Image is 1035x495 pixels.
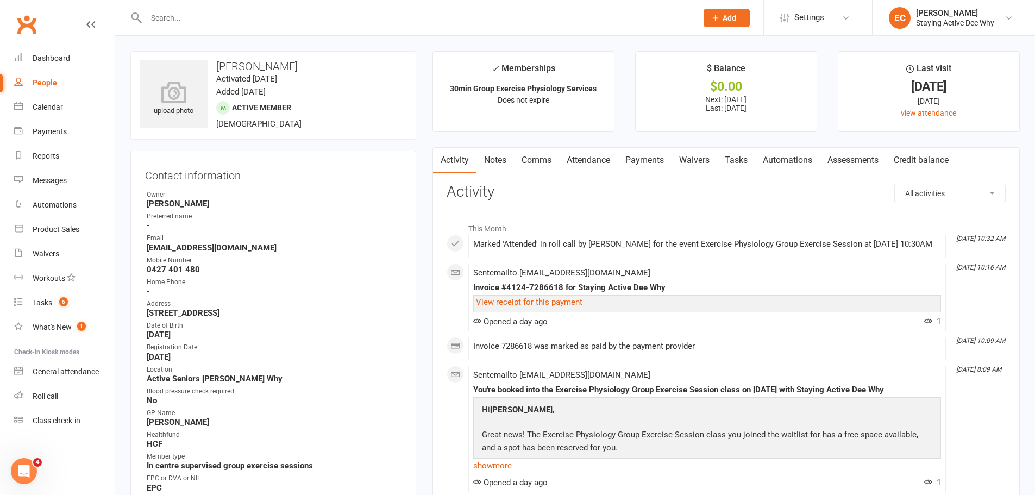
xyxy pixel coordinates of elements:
[476,297,582,307] a: View receipt for this payment
[147,396,402,405] strong: No
[618,148,672,173] a: Payments
[147,408,402,418] div: GP Name
[33,127,67,136] div: Payments
[147,211,402,222] div: Preferred name
[450,84,597,93] strong: 30min Group Exercise Physiology Services
[147,342,402,353] div: Registration Date
[33,152,59,160] div: Reports
[14,384,115,409] a: Roll call
[147,255,402,266] div: Mobile Number
[916,8,994,18] div: [PERSON_NAME]
[147,473,402,484] div: EPC or DVA or NIL
[473,283,941,292] div: Invoice #4124-7286618 for Staying Active Dee Why
[33,176,67,185] div: Messages
[147,461,402,471] strong: In centre supervised group exercise sessions
[723,14,736,22] span: Add
[33,78,57,87] div: People
[147,321,402,331] div: Date of Birth
[33,249,59,258] div: Waivers
[473,458,941,473] a: show more
[473,478,548,487] span: Opened a day ago
[33,458,42,467] span: 4
[479,403,935,419] p: Hi ,
[886,148,956,173] a: Credit balance
[794,5,824,30] span: Settings
[147,439,402,449] strong: HCF
[514,148,559,173] a: Comms
[956,235,1005,242] i: [DATE] 10:32 AM
[14,217,115,242] a: Product Sales
[216,87,266,97] time: Added [DATE]
[147,299,402,309] div: Address
[145,165,402,181] h3: Contact information
[33,54,70,62] div: Dashboard
[232,103,291,112] span: Active member
[956,366,1001,373] i: [DATE] 8:09 AM
[916,18,994,28] div: Staying Active Dee Why
[924,317,941,327] span: 1
[906,61,951,81] div: Last visit
[147,286,402,296] strong: -
[33,200,77,209] div: Automations
[147,452,402,462] div: Member type
[901,109,956,117] a: view attendance
[956,264,1005,271] i: [DATE] 10:16 AM
[707,61,745,81] div: $ Balance
[479,428,935,457] p: Great news! The Exercise Physiology Group Exercise Session class you joined the waitlist for has ...
[14,266,115,291] a: Workouts
[473,370,650,380] span: Sent email to [EMAIL_ADDRESS][DOMAIN_NAME]
[147,221,402,230] strong: -
[492,61,555,82] div: Memberships
[14,120,115,144] a: Payments
[704,9,750,27] button: Add
[13,11,40,38] a: Clubworx
[147,233,402,243] div: Email
[559,148,618,173] a: Attendance
[473,240,941,249] div: Marked 'Attended' in roll call by [PERSON_NAME] for the event Exercise Physiology Group Exercise ...
[473,342,941,351] div: Invoice 7286618 was marked as paid by the payment provider
[147,365,402,375] div: Location
[77,322,86,331] span: 1
[147,374,402,384] strong: Active Seniors [PERSON_NAME] Why
[33,392,58,400] div: Roll call
[14,168,115,193] a: Messages
[14,46,115,71] a: Dashboard
[14,144,115,168] a: Reports
[147,265,402,274] strong: 0427 401 480
[14,242,115,266] a: Waivers
[755,148,820,173] a: Automations
[147,483,402,493] strong: EPC
[672,148,717,173] a: Waivers
[848,95,1009,107] div: [DATE]
[147,190,402,200] div: Owner
[645,95,807,112] p: Next: [DATE] Last: [DATE]
[14,409,115,433] a: Class kiosk mode
[33,225,79,234] div: Product Sales
[33,274,65,283] div: Workouts
[147,308,402,318] strong: [STREET_ADDRESS]
[147,330,402,340] strong: [DATE]
[33,103,63,111] div: Calendar
[11,458,37,484] iframe: Intercom live chat
[447,217,1006,235] li: This Month
[492,64,499,74] i: ✓
[924,478,941,487] span: 1
[476,148,514,173] a: Notes
[14,315,115,340] a: What's New1
[33,323,72,331] div: What's New
[433,148,476,173] a: Activity
[14,95,115,120] a: Calendar
[33,298,52,307] div: Tasks
[140,81,208,117] div: upload photo
[140,60,407,72] h3: [PERSON_NAME]
[147,277,402,287] div: Home Phone
[147,243,402,253] strong: [EMAIL_ADDRESS][DOMAIN_NAME]
[498,96,549,104] span: Does not expire
[473,317,548,327] span: Opened a day ago
[147,352,402,362] strong: [DATE]
[147,430,402,440] div: Healthfund
[490,405,553,415] strong: [PERSON_NAME]
[147,199,402,209] strong: [PERSON_NAME]
[216,74,277,84] time: Activated [DATE]
[147,386,402,397] div: Blood pressure check required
